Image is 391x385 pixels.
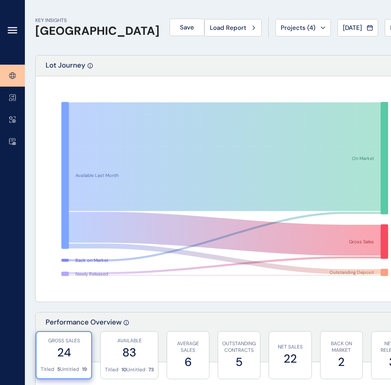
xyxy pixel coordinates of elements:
[171,340,205,354] p: AVERAGE SALES
[210,24,246,32] span: Load Report
[46,317,121,362] p: Performance Overview
[171,354,205,370] label: 6
[41,337,87,344] p: GROSS SALES
[126,366,146,373] p: Untitled
[105,337,154,344] p: AVAILABLE
[275,19,331,36] button: Projects (4)
[338,19,378,36] button: [DATE]
[180,23,194,31] span: Save
[325,354,358,370] label: 2
[281,24,316,32] span: Projects ( 4 )
[57,366,60,373] p: 5
[41,344,87,361] label: 24
[204,19,262,36] button: Load Report
[273,344,307,351] p: NET SALES
[60,366,79,373] p: Untitled
[82,366,87,373] p: 19
[273,351,307,367] label: 22
[41,366,54,373] p: Titled
[121,366,126,373] p: 10
[222,340,256,354] p: OUTSTANDING CONTRACTS
[222,354,256,370] label: 5
[105,344,154,361] label: 83
[46,61,85,76] p: Lot Journey
[325,340,358,354] p: BACK ON MARKET
[170,19,204,36] button: Save
[343,24,362,32] span: [DATE]
[35,24,160,38] h1: [GEOGRAPHIC_DATA]
[148,366,154,373] p: 73
[105,366,119,373] p: Titled
[35,17,160,24] p: KEY INSIGHTS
